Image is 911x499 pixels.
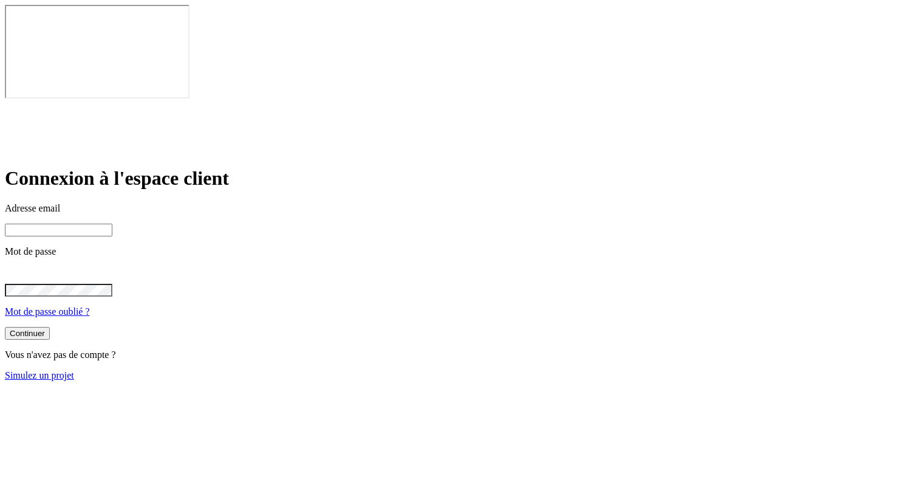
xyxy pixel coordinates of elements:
[5,349,906,360] p: Vous n'avez pas de compte ?
[5,246,906,257] p: Mot de passe
[5,327,50,340] button: Continuer
[5,306,90,317] a: Mot de passe oublié ?
[5,167,906,190] h1: Connexion à l'espace client
[5,203,906,214] p: Adresse email
[5,370,74,380] a: Simulez un projet
[10,329,45,338] div: Continuer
